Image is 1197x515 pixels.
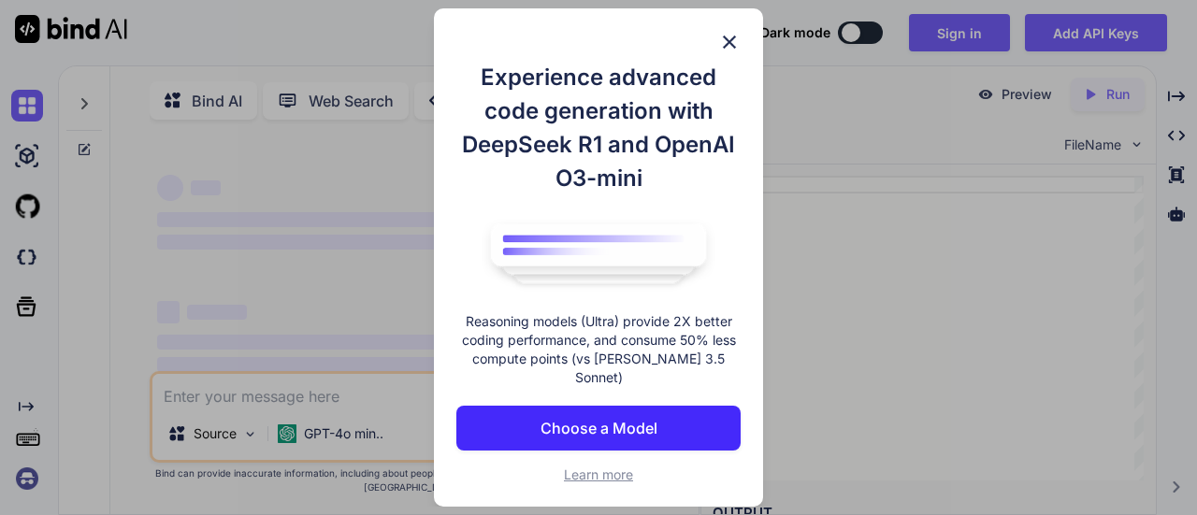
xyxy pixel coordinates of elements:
[456,406,741,451] button: Choose a Model
[456,61,741,195] h1: Experience advanced code generation with DeepSeek R1 and OpenAI O3-mini
[541,417,657,439] p: Choose a Model
[477,214,720,294] img: bind logo
[456,312,741,387] p: Reasoning models (Ultra) provide 2X better coding performance, and consume 50% less compute point...
[564,466,633,482] span: Learn more
[718,31,741,53] img: close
